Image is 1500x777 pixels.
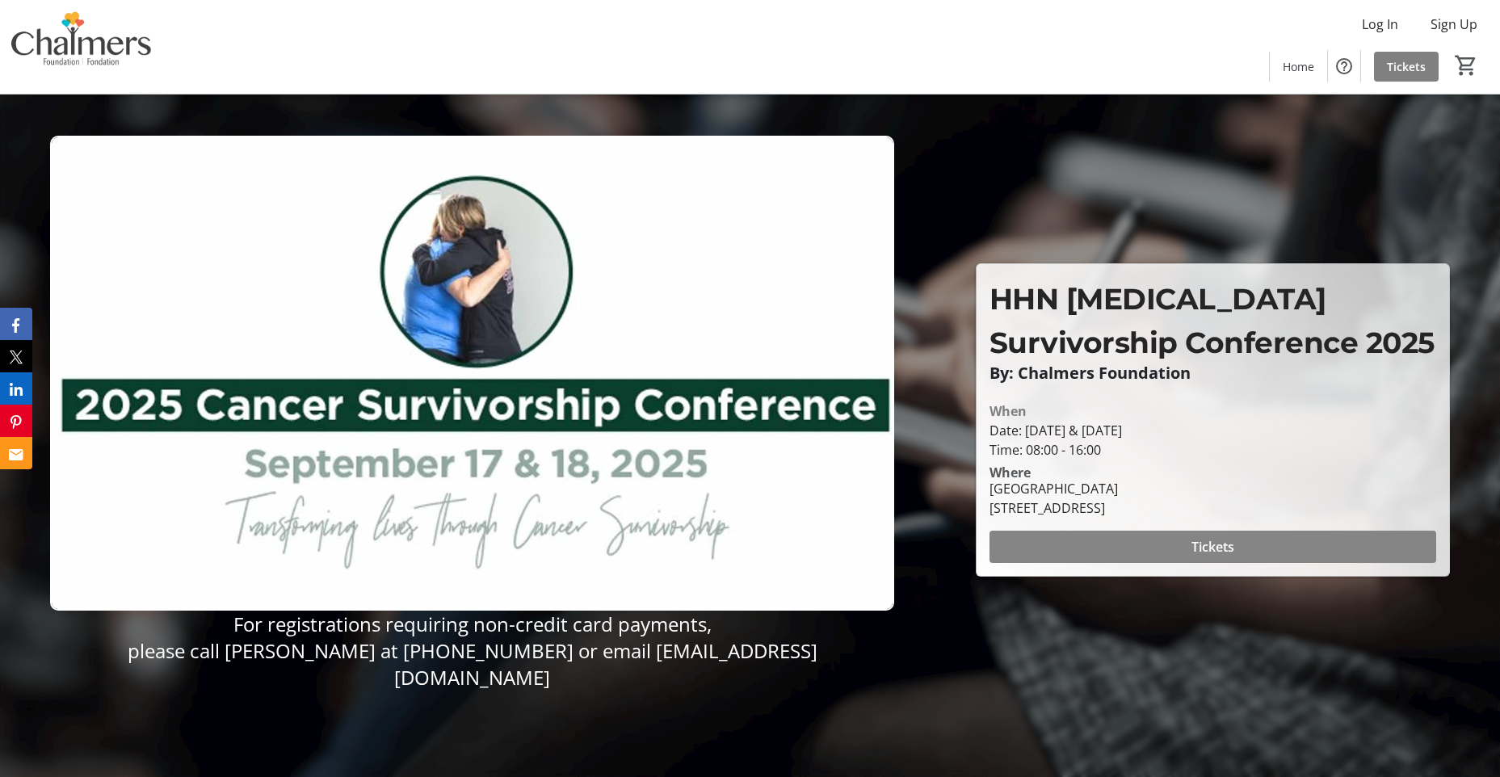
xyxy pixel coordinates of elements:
[1270,52,1327,82] a: Home
[50,136,894,611] img: Campaign CTA Media Photo
[1349,11,1411,37] button: Log In
[1191,537,1234,556] span: Tickets
[1418,11,1490,37] button: Sign Up
[989,401,1027,421] div: When
[1431,15,1477,34] span: Sign Up
[1452,51,1481,80] button: Cart
[128,637,817,691] span: please call [PERSON_NAME] at [PHONE_NUMBER] or email [EMAIL_ADDRESS][DOMAIN_NAME]
[989,479,1118,498] div: [GEOGRAPHIC_DATA]
[1328,50,1360,82] button: Help
[989,531,1436,563] button: Tickets
[10,6,153,87] img: Chalmers Foundation's Logo
[233,611,712,637] span: For registrations requiring non-credit card payments,
[989,466,1031,479] div: Where
[989,364,1436,382] p: By: Chalmers Foundation
[1374,52,1439,82] a: Tickets
[1283,58,1314,75] span: Home
[1387,58,1426,75] span: Tickets
[989,421,1436,460] div: Date: [DATE] & [DATE] Time: 08:00 - 16:00
[989,498,1118,518] div: [STREET_ADDRESS]
[1362,15,1398,34] span: Log In
[989,281,1435,360] span: HHN [MEDICAL_DATA] Survivorship Conference 2025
